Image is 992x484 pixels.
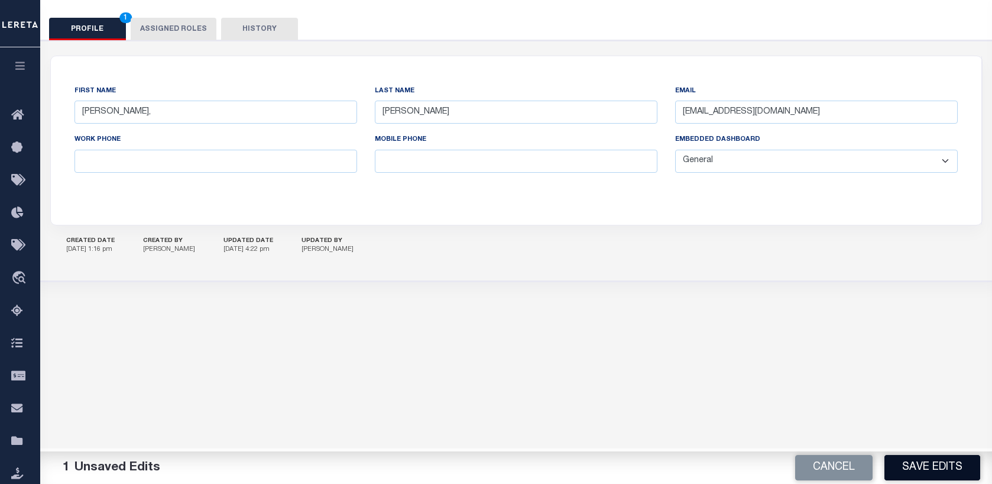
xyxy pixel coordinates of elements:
label: Mobile Phone [375,135,426,145]
h5: CREATED DATE [66,237,115,245]
label: Last Name [375,86,414,96]
i: travel_explore [11,271,30,286]
label: First Name [74,86,116,96]
span: 1 [119,12,132,23]
p: [PERSON_NAME] [302,245,354,255]
h5: UPDATED BY [302,237,354,245]
h5: UPDATED DATE [223,237,273,245]
h5: CREATED BY [143,237,195,245]
button: History [221,18,298,40]
p: [DATE] 1:16 pm [66,245,115,255]
p: [PERSON_NAME] [143,245,195,255]
label: Work Phone [74,135,121,145]
label: Email [675,86,696,96]
button: Profile [49,18,126,40]
label: Embedded Dashboard [675,135,760,145]
button: Assigned Roles [131,18,216,40]
p: [DATE] 4:22 pm [223,245,273,255]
